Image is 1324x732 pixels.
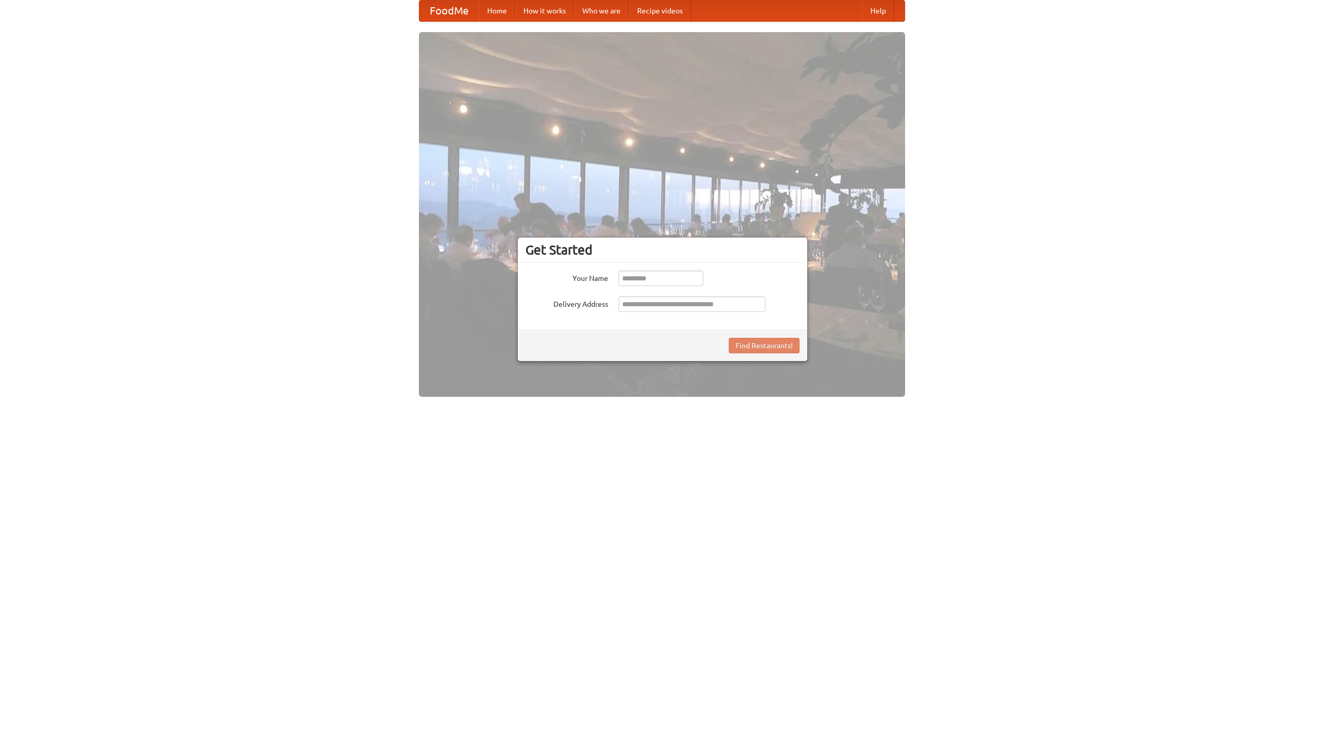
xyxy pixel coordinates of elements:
a: Home [479,1,515,21]
label: Your Name [525,271,608,283]
a: How it works [515,1,574,21]
label: Delivery Address [525,296,608,309]
a: Who we are [574,1,629,21]
a: Help [862,1,894,21]
a: Recipe videos [629,1,691,21]
a: FoodMe [419,1,479,21]
button: Find Restaurants! [729,338,800,353]
h3: Get Started [525,242,800,258]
